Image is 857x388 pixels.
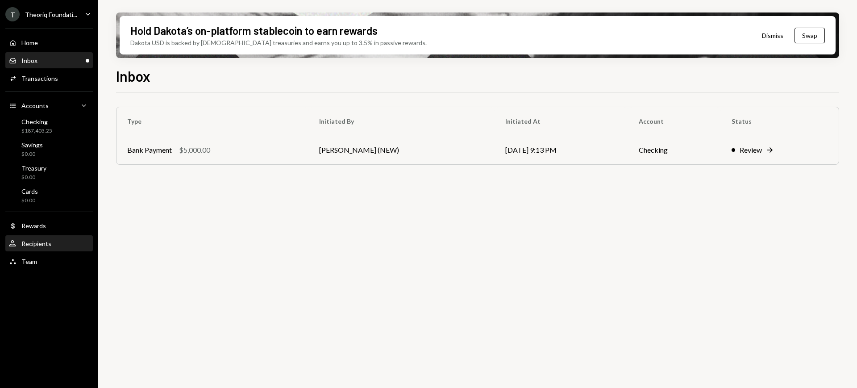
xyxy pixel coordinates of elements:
[179,145,210,155] div: $5,000.00
[308,136,495,164] td: [PERSON_NAME] (NEW)
[21,150,43,158] div: $0.00
[127,145,172,155] div: Bank Payment
[116,67,150,85] h1: Inbox
[5,7,20,21] div: T
[5,217,93,234] a: Rewards
[5,138,93,160] a: Savings$0.00
[5,97,93,113] a: Accounts
[740,145,762,155] div: Review
[721,107,839,136] th: Status
[21,258,37,265] div: Team
[21,141,43,149] div: Savings
[308,107,495,136] th: Initiated By
[495,136,628,164] td: [DATE] 9:13 PM
[21,188,38,195] div: Cards
[130,23,378,38] div: Hold Dakota’s on-platform stablecoin to earn rewards
[5,253,93,269] a: Team
[116,107,308,136] th: Type
[21,75,58,82] div: Transactions
[495,107,628,136] th: Initiated At
[5,185,93,206] a: Cards$0.00
[21,39,38,46] div: Home
[21,118,52,125] div: Checking
[5,70,93,86] a: Transactions
[21,197,38,204] div: $0.00
[21,57,37,64] div: Inbox
[5,115,93,137] a: Checking$187,403.25
[130,38,427,47] div: Dakota USD is backed by [DEMOGRAPHIC_DATA] treasuries and earns you up to 3.5% in passive rewards.
[5,52,93,68] a: Inbox
[21,222,46,229] div: Rewards
[751,25,795,46] button: Dismiss
[21,127,52,135] div: $187,403.25
[795,28,825,43] button: Swap
[628,107,721,136] th: Account
[5,34,93,50] a: Home
[628,136,721,164] td: Checking
[5,235,93,251] a: Recipients
[25,11,77,18] div: Theoriq Foundati...
[21,102,49,109] div: Accounts
[21,164,46,172] div: Treasury
[5,162,93,183] a: Treasury$0.00
[21,174,46,181] div: $0.00
[21,240,51,247] div: Recipients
